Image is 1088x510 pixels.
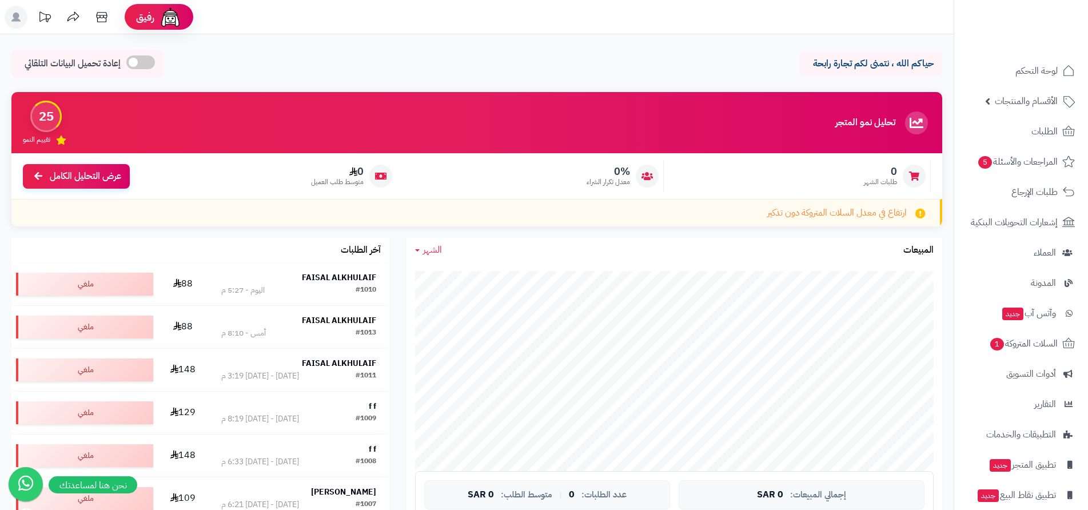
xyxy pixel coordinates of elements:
[356,413,376,425] div: #1009
[990,338,1004,350] span: 1
[864,177,897,187] span: طلبات الشهر
[995,93,1058,109] span: الأقسام والمنتجات
[25,57,121,70] span: إعادة تحميل البيانات التلقائي
[569,490,575,500] span: 0
[961,481,1081,509] a: تطبيق نقاط البيعجديد
[1015,63,1058,79] span: لوحة التحكم
[961,421,1081,448] a: التطبيقات والخدمات
[356,370,376,382] div: #1011
[961,148,1081,176] a: المراجعات والأسئلة5
[1034,245,1056,261] span: العملاء
[978,156,992,169] span: 5
[961,391,1081,418] a: التقارير
[221,413,299,425] div: [DATE] - [DATE] 8:19 م
[16,401,153,424] div: ملغي
[977,487,1056,503] span: تطبيق نقاط البيع
[1002,308,1023,320] span: جديد
[961,360,1081,388] a: أدوات التسويق
[559,491,562,499] span: |
[961,209,1081,236] a: إشعارات التحويلات البنكية
[903,245,934,256] h3: المبيعات
[221,370,299,382] div: [DATE] - [DATE] 3:19 م
[16,358,153,381] div: ملغي
[1031,275,1056,291] span: المدونة
[221,285,265,296] div: اليوم - 5:27 م
[986,427,1056,443] span: التطبيقات والخدمات
[16,444,153,467] div: ملغي
[16,487,153,510] div: ملغي
[961,178,1081,206] a: طلبات الإرجاع
[369,443,376,455] strong: f f
[159,6,182,29] img: ai-face.png
[341,245,381,256] h3: آخر الطلبات
[158,306,208,348] td: 88
[16,273,153,296] div: ملغي
[1034,396,1056,412] span: التقارير
[302,357,376,369] strong: FAISAL ALKHULAIF
[221,328,266,339] div: أمس - 8:10 م
[989,336,1058,352] span: السلات المتروكة
[158,263,208,305] td: 88
[961,300,1081,327] a: وآتس آبجديد
[757,490,783,500] span: 0 SAR
[961,118,1081,145] a: الطلبات
[835,118,895,128] h3: تحليل نمو المتجر
[989,457,1056,473] span: تطبيق المتجر
[158,349,208,391] td: 148
[311,486,376,498] strong: [PERSON_NAME]
[415,244,442,257] a: الشهر
[158,392,208,434] td: 129
[961,239,1081,266] a: العملاء
[356,328,376,339] div: #1013
[961,269,1081,297] a: المدونة
[587,177,630,187] span: معدل تكرار الشراء
[50,170,121,183] span: عرض التحليل الكامل
[369,400,376,412] strong: f f
[1006,366,1056,382] span: أدوات التسويق
[158,435,208,477] td: 148
[808,57,934,70] p: حياكم الله ، نتمنى لكم تجارة رابحة
[864,165,897,178] span: 0
[311,177,364,187] span: متوسط طلب العميل
[581,490,627,500] span: عدد الطلبات:
[971,214,1058,230] span: إشعارات التحويلات البنكية
[990,459,1011,472] span: جديد
[501,490,552,500] span: متوسط الطلب:
[311,165,364,178] span: 0
[16,316,153,338] div: ملغي
[961,451,1081,479] a: تطبيق المتجرجديد
[356,285,376,296] div: #1010
[767,206,907,220] span: ارتفاع في معدل السلات المتروكة دون تذكير
[30,6,59,31] a: تحديثات المنصة
[302,272,376,284] strong: FAISAL ALKHULAIF
[1011,184,1058,200] span: طلبات الإرجاع
[423,243,442,257] span: الشهر
[961,57,1081,85] a: لوحة التحكم
[1031,123,1058,140] span: الطلبات
[136,10,154,24] span: رفيق
[790,490,846,500] span: إجمالي المبيعات:
[23,164,130,189] a: عرض التحليل الكامل
[978,489,999,502] span: جديد
[1001,305,1056,321] span: وآتس آب
[302,314,376,326] strong: FAISAL ALKHULAIF
[221,456,299,468] div: [DATE] - [DATE] 6:33 م
[356,456,376,468] div: #1008
[961,330,1081,357] a: السلات المتروكة1
[468,490,494,500] span: 0 SAR
[977,154,1058,170] span: المراجعات والأسئلة
[587,165,630,178] span: 0%
[23,135,50,145] span: تقييم النمو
